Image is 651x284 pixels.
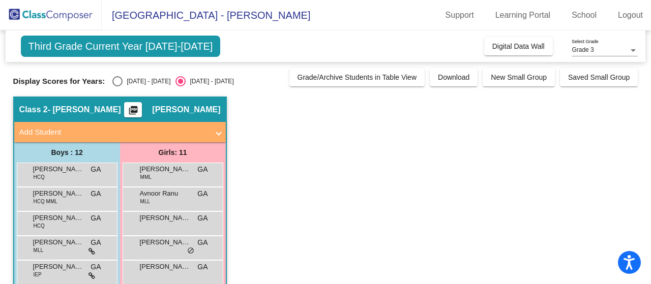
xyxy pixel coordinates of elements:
[34,173,45,181] span: HCQ
[140,198,150,205] span: MLL
[187,247,194,255] span: do_not_disturb_alt
[487,7,559,23] a: Learning Portal
[564,7,605,23] a: School
[34,246,43,254] span: MLL
[19,127,209,138] mat-panel-title: Add Student
[152,105,220,115] span: [PERSON_NAME]
[140,164,191,174] span: [PERSON_NAME]
[437,7,482,23] a: Support
[91,237,101,248] span: GA
[123,77,170,86] div: [DATE] - [DATE]
[572,46,594,53] span: Grade 3
[568,73,630,81] span: Saved Small Group
[197,262,208,272] span: GA
[483,68,555,86] button: New Small Group
[140,237,191,247] span: [PERSON_NAME] [PERSON_NAME]
[48,105,121,115] span: - [PERSON_NAME]
[33,262,84,272] span: [PERSON_NAME]
[14,142,120,163] div: Boys : 12
[438,73,469,81] span: Download
[197,188,208,199] span: GA
[197,213,208,224] span: GA
[112,76,233,86] mat-radio-group: Select an option
[14,122,226,142] mat-expansion-panel-header: Add Student
[140,188,191,199] span: Avnoor Ranu
[186,77,233,86] div: [DATE] - [DATE]
[140,173,152,181] span: MML
[13,77,105,86] span: Display Scores for Years:
[140,213,191,223] span: [PERSON_NAME]
[484,37,553,55] button: Digital Data Wall
[491,73,547,81] span: New Small Group
[33,213,84,223] span: [PERSON_NAME]
[560,68,638,86] button: Saved Small Group
[289,68,425,86] button: Grade/Archive Students in Table View
[102,7,310,23] span: [GEOGRAPHIC_DATA] - [PERSON_NAME]
[33,164,84,174] span: [PERSON_NAME]
[34,271,42,278] span: IEP
[33,188,84,199] span: [PERSON_NAME]
[197,164,208,175] span: GA
[127,105,139,119] mat-icon: picture_as_pdf
[33,237,84,247] span: [PERSON_NAME]
[21,36,221,57] span: Third Grade Current Year [DATE]-[DATE]
[430,68,478,86] button: Download
[120,142,226,163] div: Girls: 11
[91,188,101,199] span: GA
[91,262,101,272] span: GA
[19,105,48,115] span: Class 2
[34,222,45,230] span: HCQ
[492,42,545,50] span: Digital Data Wall
[91,164,101,175] span: GA
[298,73,417,81] span: Grade/Archive Students in Table View
[91,213,101,224] span: GA
[197,237,208,248] span: GA
[124,102,142,117] button: Print Students Details
[34,198,57,205] span: HCQ MML
[140,262,191,272] span: [PERSON_NAME]
[610,7,651,23] a: Logout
